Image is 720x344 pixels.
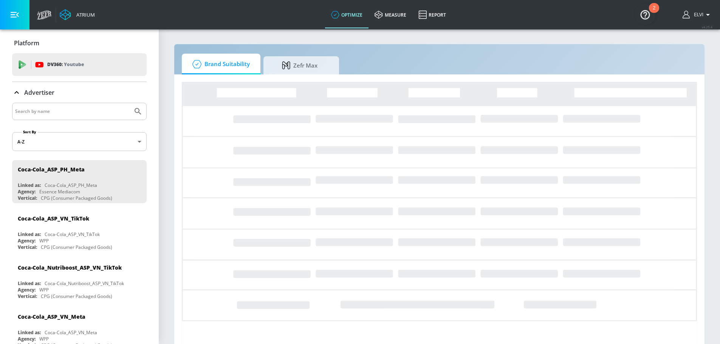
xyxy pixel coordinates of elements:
[653,8,655,18] div: 2
[14,39,39,47] p: Platform
[39,188,80,195] div: Essence Mediacom
[47,60,84,69] p: DV360:
[683,10,712,19] button: Elvi
[691,12,703,17] span: login as: elvi.jayanti@essencemediacom.com
[18,287,36,293] div: Agency:
[18,329,41,336] div: Linked as:
[22,130,38,134] label: Sort By
[45,329,97,336] div: Coca-Cola_ASP_VN_Meta
[41,195,112,201] div: CPG (Consumer Packaged Goods)
[18,182,41,188] div: Linked as:
[12,209,147,252] div: Coca-Cola_ASP_VN_TikTokLinked as:Coca-Cola_ASP_VN_TikTokAgency:WPPVertical:CPG (Consumer Packaged...
[412,1,452,28] a: Report
[18,166,85,173] div: Coca-Cola_ASP_PH_Meta
[45,280,124,287] div: Coca-Cola_Nutriboost_ASP_VN_TikTok
[18,215,89,222] div: Coca-Cola_ASP_VN_TikTok
[702,25,712,29] span: v 4.25.4
[325,1,369,28] a: optimize
[64,60,84,68] p: Youtube
[39,238,49,244] div: WPP
[41,244,112,250] div: CPG (Consumer Packaged Goods)
[18,244,37,250] div: Vertical:
[635,4,656,25] button: Open Resource Center, 2 new notifications
[12,32,147,54] div: Platform
[18,313,85,320] div: Coca-Cola_ASP_VN_Meta
[12,160,147,203] div: Coca-Cola_ASP_PH_MetaLinked as:Coca-Cola_ASP_PH_MetaAgency:Essence MediacomVertical:CPG (Consumer...
[73,11,95,18] div: Atrium
[189,55,250,73] span: Brand Suitability
[39,336,49,342] div: WPP
[18,231,41,238] div: Linked as:
[18,188,36,195] div: Agency:
[18,264,122,271] div: Coca-Cola_Nutriboost_ASP_VN_TikTok
[45,182,97,188] div: Coca-Cola_ASP_PH_Meta
[24,88,54,97] p: Advertiser
[39,287,49,293] div: WPP
[12,132,147,151] div: A-Z
[18,238,36,244] div: Agency:
[369,1,412,28] a: measure
[41,293,112,299] div: CPG (Consumer Packaged Goods)
[18,336,36,342] div: Agency:
[271,56,328,74] span: Zefr Max
[45,231,100,238] div: Coca-Cola_ASP_VN_TikTok
[12,258,147,301] div: Coca-Cola_Nutriboost_ASP_VN_TikTokLinked as:Coca-Cola_Nutriboost_ASP_VN_TikTokAgency:WPPVertical:...
[12,53,147,76] div: DV360: Youtube
[12,82,147,103] div: Advertiser
[18,293,37,299] div: Vertical:
[18,195,37,201] div: Vertical:
[18,280,41,287] div: Linked as:
[15,106,130,116] input: Search by name
[60,9,95,20] a: Atrium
